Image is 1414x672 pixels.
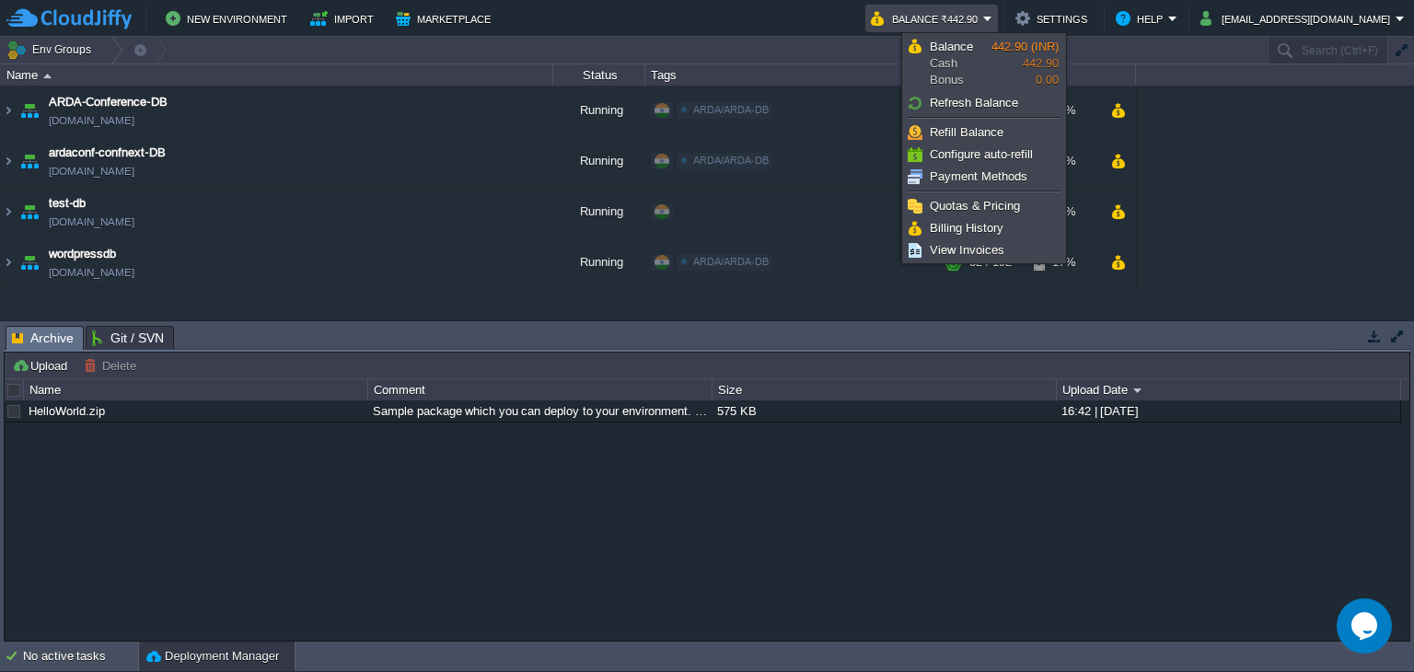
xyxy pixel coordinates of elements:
span: ARDA/ARDA-DB [693,155,769,166]
div: Running [553,238,645,287]
button: Deployment Manager [146,647,279,666]
a: ARDA-Conference-DB [49,93,168,111]
button: [EMAIL_ADDRESS][DOMAIN_NAME] [1200,7,1396,29]
span: Refill Balance [930,125,1003,139]
div: Running [553,187,645,237]
img: AMDAwAAAACH5BAEAAAAALAAAAAABAAEAAAICRAEAOw== [17,187,42,237]
iframe: chat widget [1337,598,1396,654]
a: Payment Methods [905,167,1063,187]
div: Name [25,379,367,400]
div: Running [553,136,645,186]
span: Cash Bonus [930,39,991,88]
button: Balance ₹442.90 [871,7,983,29]
img: AMDAwAAAACH5BAEAAAAALAAAAAABAAEAAAICRAEAOw== [1,136,16,186]
span: Payment Methods [930,169,1027,183]
div: Running [553,86,645,135]
span: Quotas & Pricing [930,199,1020,213]
img: AMDAwAAAACH5BAEAAAAALAAAAAABAAEAAAICRAEAOw== [43,74,52,78]
span: Refresh Balance [930,96,1018,110]
span: [DOMAIN_NAME] [49,213,134,231]
img: AMDAwAAAACH5BAEAAAAALAAAAAABAAEAAAICRAEAOw== [1,86,16,135]
a: ardaconf-confnext-DB [49,144,166,162]
button: Marketplace [396,7,496,29]
img: AMDAwAAAACH5BAEAAAAALAAAAAABAAEAAAICRAEAOw== [17,238,42,287]
span: [DOMAIN_NAME] [49,263,134,282]
div: 16:42 | [DATE] [1057,400,1399,422]
span: 442.90 (INR) [991,40,1059,53]
a: Refresh Balance [905,93,1063,113]
span: Archive [12,327,74,350]
div: Comment [369,379,712,400]
a: Billing History [905,218,1063,238]
a: Quotas & Pricing [905,196,1063,216]
img: AMDAwAAAACH5BAEAAAAALAAAAAABAAEAAAICRAEAOw== [1,238,16,287]
a: test-db [49,194,86,213]
span: ARDA/ARDA-DB [693,256,769,267]
a: wordpressdb [49,245,116,263]
div: Name [2,64,552,86]
a: HelloWorld.zip [29,404,105,418]
div: 575 KB [713,400,1055,422]
a: BalanceCashBonus442.90 (INR)442.900.00 [905,36,1063,91]
div: Status [554,64,644,86]
img: CloudJiffy [6,7,132,30]
button: Delete [84,357,142,374]
button: Import [310,7,379,29]
div: Sample package which you can deploy to your environment. Feel free to delete and upload a package... [368,400,711,422]
button: Upload [12,357,73,374]
div: Upload Date [1058,379,1400,400]
img: AMDAwAAAACH5BAEAAAAALAAAAAABAAEAAAICRAEAOw== [17,86,42,135]
img: AMDAwAAAACH5BAEAAAAALAAAAAABAAEAAAICRAEAOw== [1,187,16,237]
button: Env Groups [6,37,98,63]
span: [DOMAIN_NAME] [49,111,134,130]
span: 442.90 0.00 [991,40,1059,87]
button: New Environment [166,7,293,29]
span: [DOMAIN_NAME] [49,162,134,180]
span: Billing History [930,221,1003,235]
div: Tags [646,64,939,86]
img: AMDAwAAAACH5BAEAAAAALAAAAAABAAEAAAICRAEAOw== [17,136,42,186]
span: View Invoices [930,243,1004,257]
span: Git / SVN [92,327,164,349]
a: Refill Balance [905,122,1063,143]
a: View Invoices [905,240,1063,261]
button: Help [1116,7,1168,29]
a: Configure auto-refill [905,145,1063,165]
button: Settings [1015,7,1093,29]
span: ARDA/ARDA-DB [693,104,769,115]
span: Configure auto-refill [930,147,1033,161]
div: No active tasks [23,642,138,671]
div: Size [713,379,1056,400]
span: Balance [930,40,973,53]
